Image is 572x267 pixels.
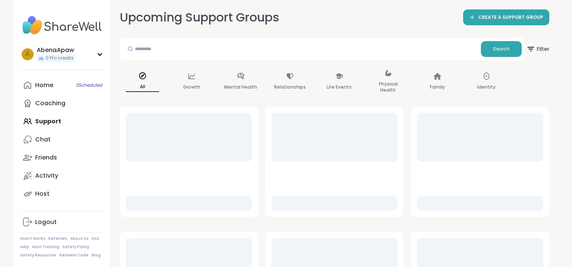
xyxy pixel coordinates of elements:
div: Chat [35,135,51,144]
div: Home [35,81,53,89]
p: Life Events [327,83,352,92]
a: How It Works [20,236,45,241]
p: All [126,82,159,92]
a: Safety Resources [20,253,56,258]
a: Host [20,185,104,203]
a: Friends [20,149,104,167]
div: Coaching [35,99,65,107]
div: Activity [35,172,58,180]
div: Logout [35,218,57,226]
p: Physical Health [372,80,405,95]
button: Search [481,41,522,57]
a: Logout [20,213,104,231]
img: ShareWell Nav Logo [20,12,104,38]
a: Safety Policy [62,244,89,250]
a: Chat [20,130,104,149]
a: Blog [91,253,101,258]
a: Redeem Code [59,253,88,258]
p: Mental Health [224,83,257,92]
div: AbenaApaw [37,46,75,54]
p: Family [430,83,445,92]
a: Home3Scheduled [20,76,104,94]
p: Growth [183,83,200,92]
span: 3 Scheduled [76,82,102,88]
p: Identity [477,83,496,92]
span: Search [493,46,510,52]
a: About Us [70,236,88,241]
a: Help [20,244,29,250]
a: CREATE A SUPPORT GROUP [463,9,549,25]
button: Filter [526,38,549,60]
a: Host Training [32,244,59,250]
a: Referrals [48,236,67,241]
span: A [25,49,29,59]
div: Friends [35,153,57,162]
p: Relationships [274,83,306,92]
a: Coaching [20,94,104,112]
h2: Upcoming Support Groups [120,9,279,26]
span: 0 Pro credits [46,55,74,61]
div: Host [35,190,50,198]
span: Filter [526,40,549,58]
span: CREATE A SUPPORT GROUP [478,14,543,21]
a: FAQ [91,236,99,241]
a: Activity [20,167,104,185]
